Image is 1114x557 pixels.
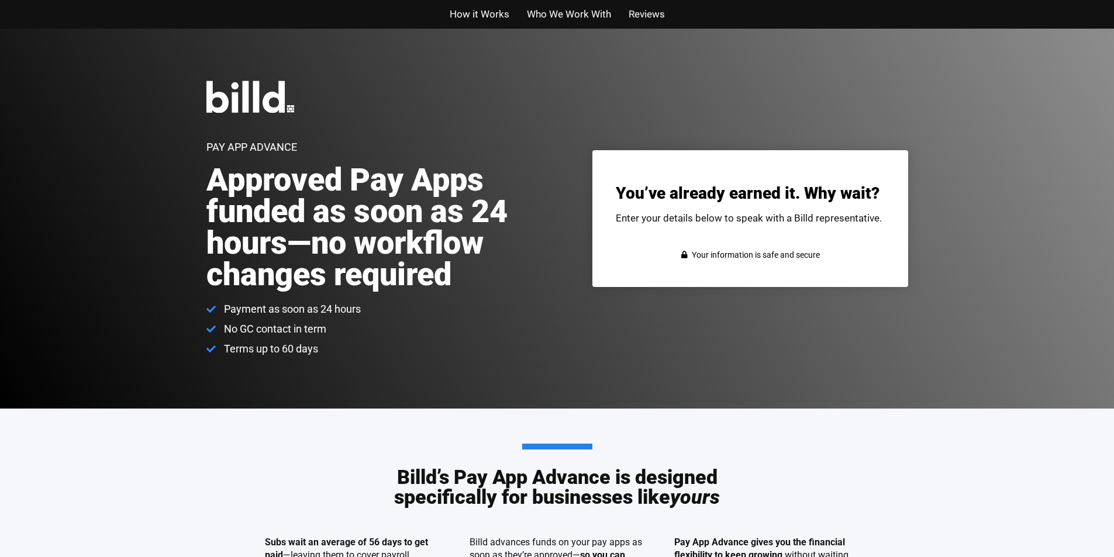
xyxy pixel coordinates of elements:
[450,6,509,23] a: How it Works
[689,247,820,264] span: Your information is safe and secure
[206,142,297,153] h1: Pay App Advance
[221,342,318,356] span: Terms up to 60 days
[353,444,762,507] h2: Billd’s Pay App Advance is designed specifically for businesses like
[221,302,361,316] span: Payment as soon as 24 hours
[527,6,611,23] a: Who We Work With
[221,322,326,336] span: No GC contact in term
[616,213,885,223] p: Enter your details below to speak with a Billd representative.
[616,185,885,202] h3: You’ve already earned it. Why wait?
[206,164,570,290] h2: Approved Pay Apps funded as soon as 24 hours—no workflow changes required
[670,485,720,508] em: yours
[629,6,665,23] a: Reviews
